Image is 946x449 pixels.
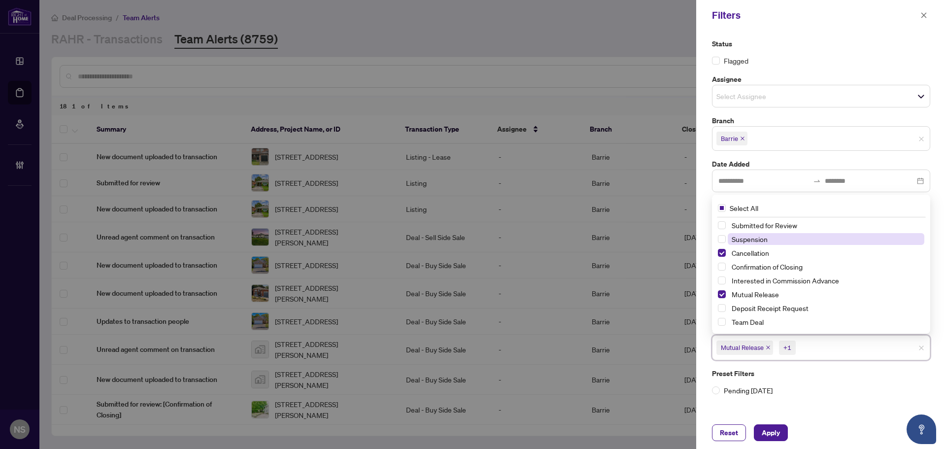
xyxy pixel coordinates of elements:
[718,290,726,298] span: Select Mutual Release
[718,318,726,326] span: Select Team Deal
[712,424,746,441] button: Reset
[732,235,768,243] span: Suspension
[712,159,930,170] label: Date Added
[718,221,726,229] span: Select Submitted for Review
[728,302,924,314] span: Deposit Receipt Request
[718,304,726,312] span: Select Deposit Receipt Request
[712,8,917,23] div: Filters
[718,249,726,257] span: Select Cancellation
[716,132,747,145] span: Barrie
[728,247,924,259] span: Cancellation
[732,262,803,271] span: Confirmation of Closing
[732,276,839,285] span: Interested in Commission Advance
[907,414,936,444] button: Open asap
[724,55,748,66] span: Flagged
[732,248,769,257] span: Cancellation
[716,341,773,354] span: Mutual Release
[728,233,924,245] span: Suspension
[712,368,930,379] label: Preset Filters
[720,425,738,441] span: Reset
[728,288,924,300] span: Mutual Release
[718,263,726,271] span: Select Confirmation of Closing
[721,134,738,143] span: Barrie
[718,276,726,284] span: Select Interested in Commission Advance
[732,317,764,326] span: Team Deal
[712,38,930,49] label: Status
[712,115,930,126] label: Branch
[728,275,924,286] span: Interested in Commission Advance
[918,345,924,351] span: close
[740,136,745,141] span: close
[783,343,791,352] div: +1
[728,316,924,328] span: Team Deal
[721,343,764,352] span: Mutual Release
[732,290,779,299] span: Mutual Release
[762,425,780,441] span: Apply
[728,261,924,273] span: Confirmation of Closing
[712,74,930,85] label: Assignee
[920,12,927,19] span: close
[766,345,771,350] span: close
[813,177,821,185] span: swap-right
[813,177,821,185] span: to
[754,424,788,441] button: Apply
[726,203,762,213] span: Select All
[720,385,777,396] span: Pending [DATE]
[732,221,797,230] span: Submitted for Review
[918,136,924,142] span: close
[718,235,726,243] span: Select Suspension
[732,304,809,312] span: Deposit Receipt Request
[728,219,924,231] span: Submitted for Review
